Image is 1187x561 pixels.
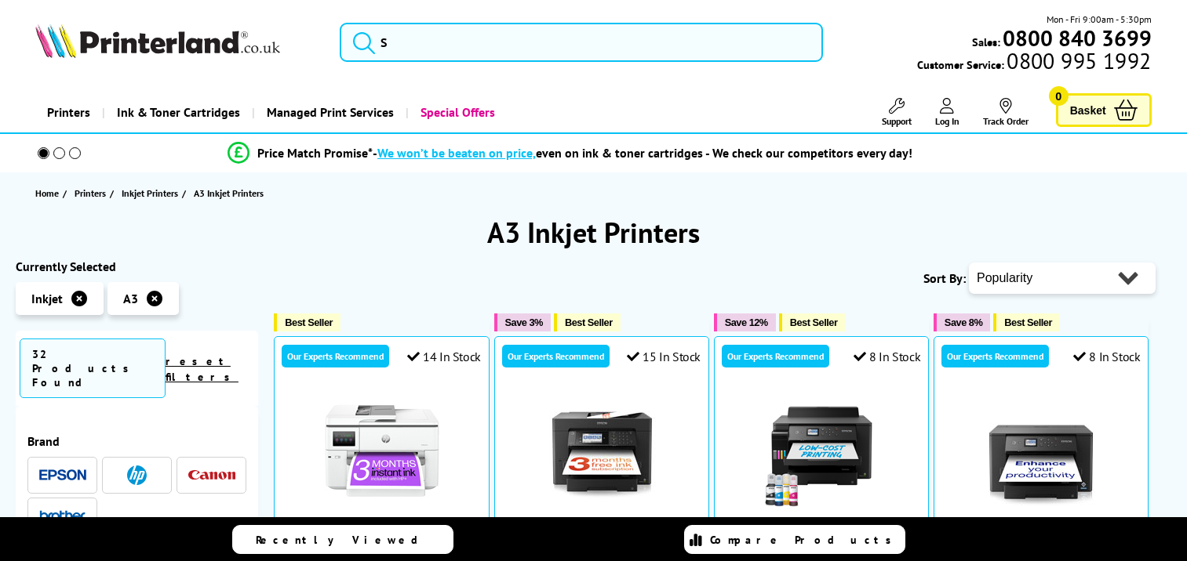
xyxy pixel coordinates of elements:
div: 8 In Stock [854,349,921,364]
img: HP [127,465,147,485]
a: Brother [39,506,86,526]
span: Printers [75,185,106,201]
div: Our Experts Recommend [282,345,389,367]
a: HP [114,465,161,485]
a: Epson WorkForce WF-7310DTW [982,497,1100,512]
b: 0800 840 3699 [1003,24,1152,52]
a: reset filters [166,354,238,384]
a: 0800 840 3699 [1000,31,1152,45]
div: Our Experts Recommend [941,345,1049,367]
button: Save 3% [494,313,551,331]
a: Printers [35,92,102,132]
div: Our Experts Recommend [502,345,610,367]
span: Save 12% [725,317,768,328]
span: Support [882,115,912,127]
img: Printerland Logo [35,24,280,58]
a: Home [35,185,63,201]
a: Ink & Toner Cartridges [102,92,252,132]
div: Our Experts Recommend [722,345,829,367]
span: Inkjet Printers [122,185,178,201]
button: Save 8% [934,313,990,331]
a: HP OfficeJet Pro 9730e [323,497,441,512]
a: Managed Print Services [252,92,406,132]
a: Canon [188,465,235,485]
a: Basket 0 [1056,93,1152,127]
h1: A3 Inkjet Printers [16,214,1171,251]
img: Epson EcoTank ET-16150 [763,392,880,509]
span: Basket [1070,100,1106,121]
span: Brand [27,433,246,449]
span: Best Seller [790,317,838,328]
button: Best Seller [554,313,621,331]
img: HP OfficeJet Pro 9730e [323,392,441,509]
a: Epson EcoTank ET-16150 [763,497,880,512]
a: Epson WorkForce WF-7840DTWF [543,497,661,512]
img: Brother [39,510,86,521]
button: Save 12% [714,313,776,331]
span: A3 [123,291,138,306]
span: Inkjet [31,291,63,306]
input: S [340,23,823,62]
span: Price Match Promise* [257,145,373,161]
span: Sales: [972,34,1000,49]
a: Compare Products [684,525,905,554]
span: Best Seller [1004,317,1052,328]
span: Log In [935,115,959,127]
span: Best Seller [285,317,333,328]
a: Printerland Logo [35,24,320,61]
div: 14 In Stock [407,349,481,364]
span: Save 3% [505,317,543,328]
span: Ink & Toner Cartridges [117,92,240,132]
a: Epson [39,465,86,485]
img: Canon [188,470,235,480]
a: Track Order [983,98,1029,127]
a: Support [882,98,912,127]
span: Best Seller [565,317,613,328]
button: Best Seller [993,313,1060,331]
span: We won’t be beaten on price, [377,145,536,161]
span: Sort By: [923,270,966,286]
span: Customer Service: [917,53,1151,72]
span: 0 [1049,86,1069,106]
span: 32 Products Found [20,338,166,398]
a: Special Offers [406,92,507,132]
div: - even on ink & toner cartridges - We check our competitors every day! [373,145,912,161]
img: Epson [39,469,86,481]
span: Mon - Fri 9:00am - 5:30pm [1047,12,1152,27]
div: 8 In Stock [1073,349,1141,364]
span: Save 8% [945,317,982,328]
span: Compare Products [710,533,900,547]
img: Epson WorkForce WF-7310DTW [982,392,1100,509]
span: Recently Viewed [256,533,434,547]
div: 15 In Stock [627,349,701,364]
span: A3 Inkjet Printers [194,187,264,199]
button: Best Seller [779,313,846,331]
li: modal_Promise [8,139,1132,167]
a: Inkjet Printers [122,185,182,201]
img: Epson WorkForce WF-7840DTWF [543,392,661,509]
div: Currently Selected [16,259,258,274]
a: Log In [935,98,959,127]
a: Recently Viewed [232,525,453,554]
a: Printers [75,185,110,201]
button: Best Seller [274,313,340,331]
span: 0800 995 1992 [1004,53,1151,68]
